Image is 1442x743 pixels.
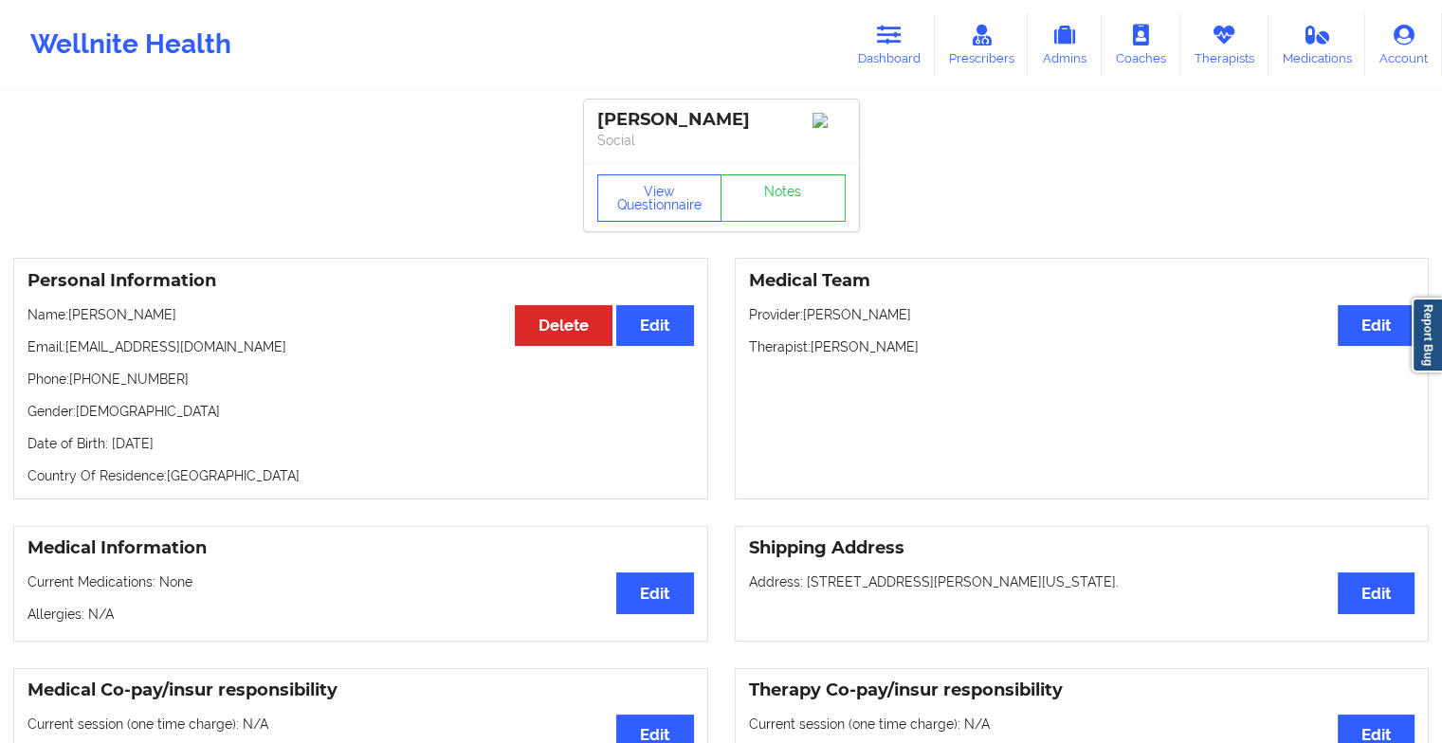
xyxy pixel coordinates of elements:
[27,680,694,701] h3: Medical Co-pay/insur responsibility
[597,131,846,150] p: Social
[27,715,694,734] p: Current session (one time charge): N/A
[1338,572,1415,613] button: Edit
[749,680,1415,701] h3: Therapy Co-pay/insur responsibility
[1365,13,1442,76] a: Account
[935,13,1029,76] a: Prescribers
[27,466,694,485] p: Country Of Residence: [GEOGRAPHIC_DATA]
[749,537,1415,559] h3: Shipping Address
[597,174,722,222] button: View Questionnaire
[27,370,694,389] p: Phone: [PHONE_NUMBER]
[721,174,846,222] a: Notes
[749,715,1415,734] p: Current session (one time charge): N/A
[597,109,846,131] div: [PERSON_NAME]
[27,537,694,559] h3: Medical Information
[27,305,694,324] p: Name: [PERSON_NAME]
[1412,298,1442,372] a: Report Bug
[812,113,846,128] img: Image%2Fplaceholer-image.png
[1028,13,1102,76] a: Admins
[27,605,694,624] p: Allergies: N/A
[749,305,1415,324] p: Provider: [PERSON_NAME]
[616,572,693,613] button: Edit
[616,305,693,346] button: Edit
[749,270,1415,292] h3: Medical Team
[27,572,694,591] p: Current Medications: None
[844,13,935,76] a: Dashboard
[515,305,612,346] button: Delete
[27,337,694,356] p: Email: [EMAIL_ADDRESS][DOMAIN_NAME]
[1269,13,1366,76] a: Medications
[749,572,1415,591] p: Address: [STREET_ADDRESS][PERSON_NAME][US_STATE].
[1180,13,1269,76] a: Therapists
[27,270,694,292] h3: Personal Information
[749,337,1415,356] p: Therapist: [PERSON_NAME]
[1102,13,1180,76] a: Coaches
[27,402,694,421] p: Gender: [DEMOGRAPHIC_DATA]
[27,434,694,453] p: Date of Birth: [DATE]
[1338,305,1415,346] button: Edit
